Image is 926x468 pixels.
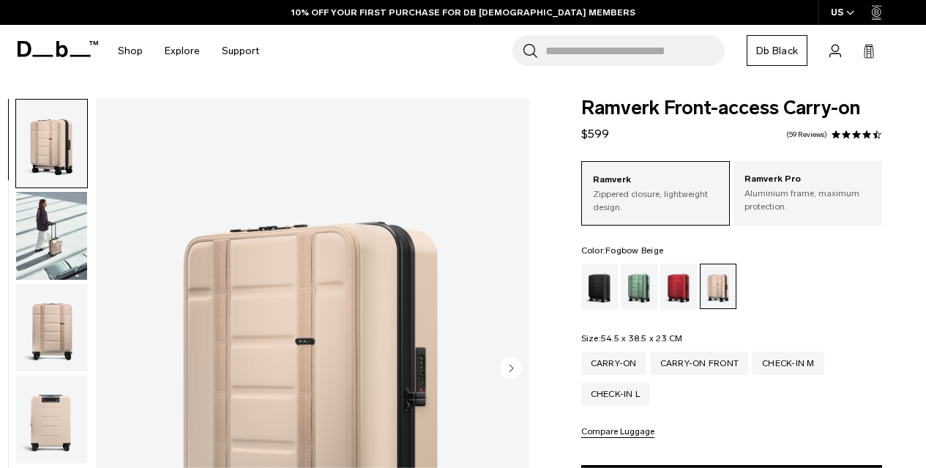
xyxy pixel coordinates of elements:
[581,246,664,255] legend: Color:
[593,173,718,187] p: Ramverk
[753,352,824,375] a: Check-in M
[593,187,718,214] p: Zippered closure, lightweight design.
[15,99,88,188] button: Ramverk Front-access Carry-on Fogbow Beige
[16,100,87,187] img: Ramverk Front-access Carry-on Fogbow Beige
[15,375,88,464] button: Ramverk Front-access Carry-on Fogbow Beige
[744,187,871,213] p: Aluminium frame, maximum protection.
[165,25,200,77] a: Explore
[744,172,871,187] p: Ramverk Pro
[15,191,88,281] button: Ramverk Front-access Carry-on Fogbow Beige
[500,357,522,382] button: Next slide
[291,6,635,19] a: 10% OFF YOUR FIRST PURCHASE FOR DB [DEMOGRAPHIC_DATA] MEMBERS
[651,352,749,375] a: Carry-on Front
[16,192,87,280] img: Ramverk Front-access Carry-on Fogbow Beige
[581,427,654,438] button: Compare Luggage
[660,264,697,309] a: Sprite Lightning Red
[581,127,609,141] span: $599
[581,334,683,343] legend: Size:
[786,131,827,138] a: 59 reviews
[107,25,270,77] nav: Main Navigation
[581,264,618,309] a: Black Out
[16,376,87,464] img: Ramverk Front-access Carry-on Fogbow Beige
[15,283,88,373] button: Ramverk Front-access Carry-on Fogbow Beige
[700,264,736,309] a: Fogbow Beige
[581,99,882,118] span: Ramverk Front-access Carry-on
[747,35,807,66] a: Db Black
[605,245,663,256] span: Fogbow Beige
[16,284,87,372] img: Ramverk Front-access Carry-on Fogbow Beige
[581,352,646,375] a: Carry-on
[118,25,143,77] a: Shop
[621,264,657,309] a: Green Ray
[733,161,882,224] a: Ramverk Pro Aluminium frame, maximum protection.
[581,382,650,406] a: Check-in L
[222,25,259,77] a: Support
[601,333,683,343] span: 54.5 x 38.5 x 23 CM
